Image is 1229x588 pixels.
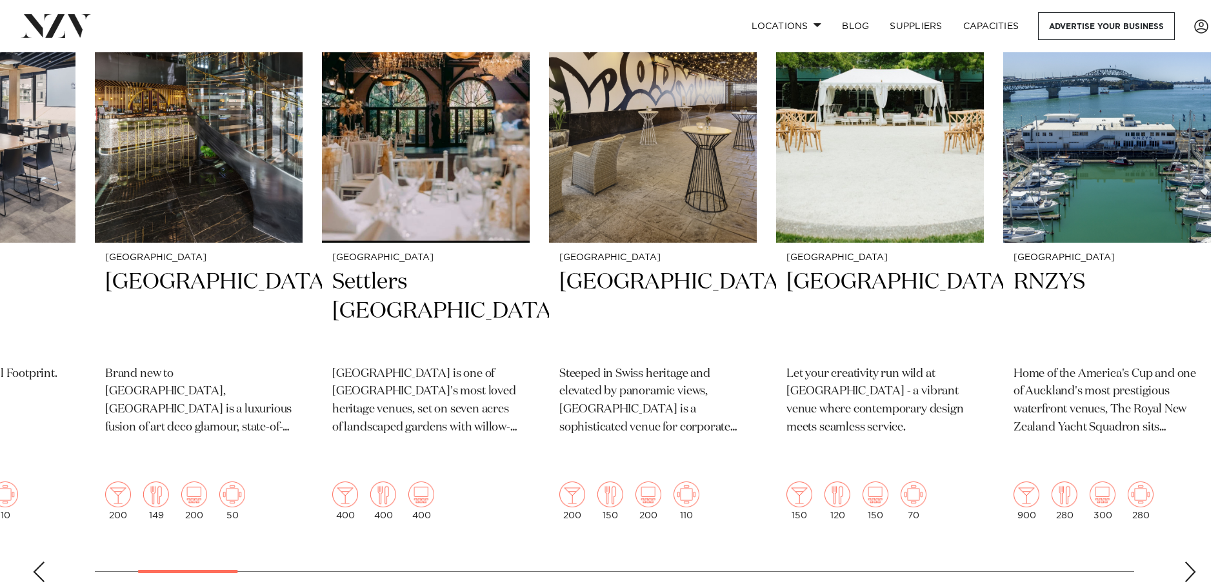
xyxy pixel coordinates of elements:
[332,482,358,520] div: 400
[741,12,832,40] a: Locations
[953,12,1030,40] a: Capacities
[1014,482,1039,520] div: 900
[1128,482,1154,507] img: meeting.png
[105,365,292,438] p: Brand new to [GEOGRAPHIC_DATA], [GEOGRAPHIC_DATA] is a luxurious fusion of art deco glamour, stat...
[1038,12,1175,40] a: Advertise your business
[1014,365,1201,438] p: Home of the America's Cup and one of Auckland's most prestigious waterfront venues, The Royal New...
[1014,253,1201,263] small: [GEOGRAPHIC_DATA]
[824,482,850,520] div: 120
[1090,482,1115,520] div: 300
[143,482,169,520] div: 149
[559,365,746,438] p: Steeped in Swiss heritage and elevated by panoramic views, [GEOGRAPHIC_DATA] is a sophisticated v...
[181,482,207,520] div: 200
[1090,482,1115,507] img: theatre.png
[219,482,245,507] img: meeting.png
[1014,482,1039,507] img: cocktail.png
[332,365,519,438] p: [GEOGRAPHIC_DATA] is one of [GEOGRAPHIC_DATA]'s most loved heritage venues, set on seven acres of...
[559,482,585,507] img: cocktail.png
[597,482,623,520] div: 150
[559,268,746,355] h2: [GEOGRAPHIC_DATA]
[21,14,91,37] img: nzv-logo.png
[332,482,358,507] img: cocktail.png
[1052,482,1077,520] div: 280
[786,365,974,438] p: Let your creativity run wild at [GEOGRAPHIC_DATA] - a vibrant venue where contemporary design mee...
[181,482,207,507] img: theatre.png
[786,482,812,507] img: cocktail.png
[674,482,699,507] img: meeting.png
[105,482,131,520] div: 200
[635,482,661,520] div: 200
[1052,482,1077,507] img: dining.png
[105,482,131,507] img: cocktail.png
[105,268,292,355] h2: [GEOGRAPHIC_DATA]
[1128,482,1154,520] div: 280
[332,268,519,355] h2: Settlers [GEOGRAPHIC_DATA]
[674,482,699,520] div: 110
[332,253,519,263] small: [GEOGRAPHIC_DATA]
[370,482,396,507] img: dining.png
[863,482,888,520] div: 150
[824,482,850,507] img: dining.png
[832,12,879,40] a: BLOG
[143,482,169,507] img: dining.png
[408,482,434,507] img: theatre.png
[597,482,623,507] img: dining.png
[105,253,292,263] small: [GEOGRAPHIC_DATA]
[879,12,952,40] a: SUPPLIERS
[1014,268,1201,355] h2: RNZYS
[219,482,245,520] div: 50
[863,482,888,507] img: theatre.png
[559,253,746,263] small: [GEOGRAPHIC_DATA]
[408,482,434,520] div: 400
[635,482,661,507] img: theatre.png
[786,253,974,263] small: [GEOGRAPHIC_DATA]
[786,268,974,355] h2: [GEOGRAPHIC_DATA]
[786,482,812,520] div: 150
[901,482,926,520] div: 70
[559,482,585,520] div: 200
[370,482,396,520] div: 400
[901,482,926,507] img: meeting.png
